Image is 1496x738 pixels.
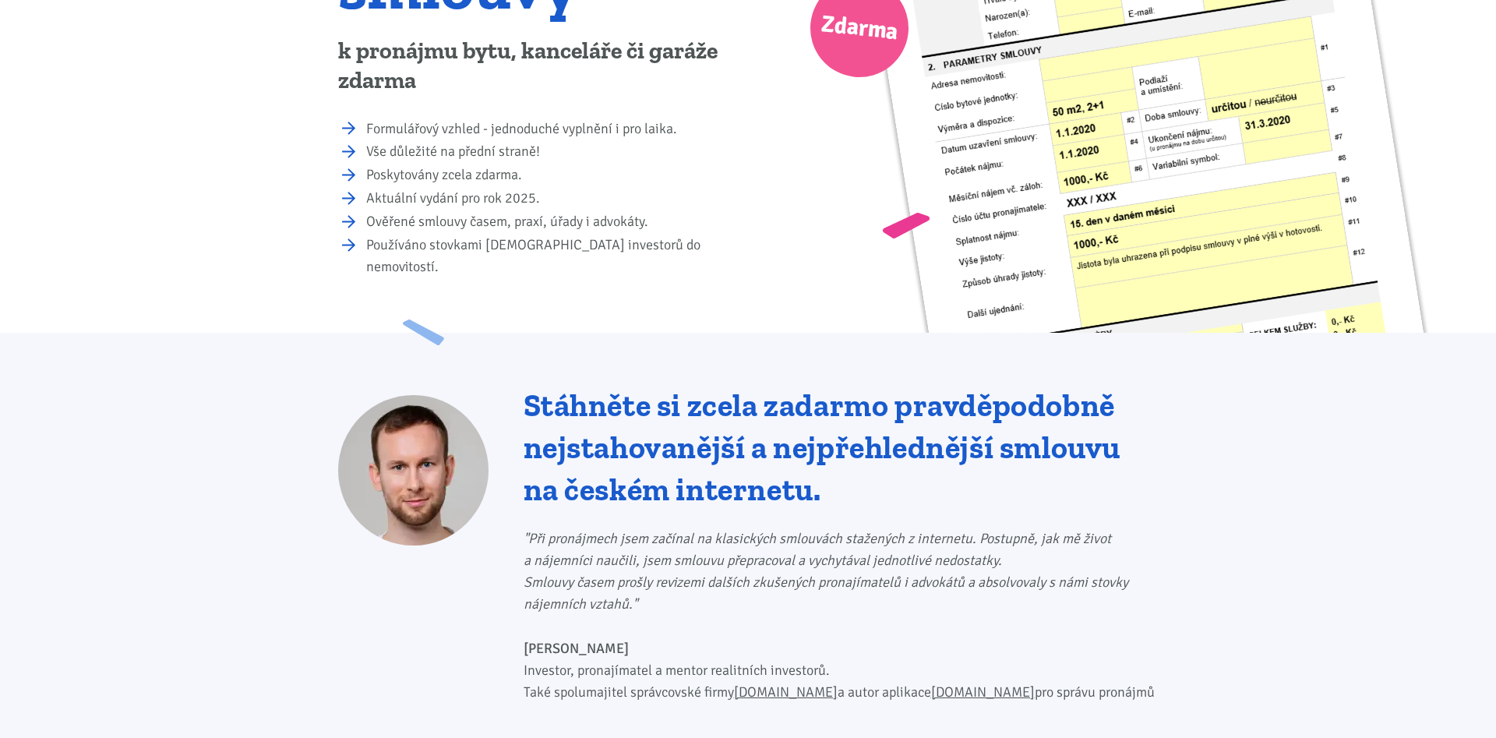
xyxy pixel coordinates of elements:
li: Formulářový vzhled - jednoduché vyplnění i pro laika. [366,118,738,140]
p: Investor, pronajímatel a mentor realitních investorů. Také spolumajitel správcovské firmy a autor... [524,637,1159,703]
a: [DOMAIN_NAME] [734,683,838,701]
img: Tomáš Kučera [338,395,489,546]
h2: Stáhněte si zcela zadarmo pravděpodobně nejstahovanější a nejpřehlednější smlouvu na českém inter... [524,384,1159,510]
li: Vše důležité na přední straně! [366,141,738,163]
b: [PERSON_NAME] [524,640,629,657]
a: [DOMAIN_NAME] [931,683,1035,701]
li: Poskytovány zcela zdarma. [366,164,738,186]
li: Používáno stovkami [DEMOGRAPHIC_DATA] investorů do nemovitostí. [366,235,738,278]
span: Zdarma [819,4,900,53]
li: Aktuální vydání pro rok 2025. [366,188,738,210]
p: k pronájmu bytu, kanceláře či garáže zdarma [338,37,738,96]
i: "Při pronájmech jsem začínal na klasických smlouvách stažených z internetu. Postupně, jak mě živo... [524,530,1128,613]
li: Ověřené smlouvy časem, praxí, úřady i advokáty. [366,211,738,233]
